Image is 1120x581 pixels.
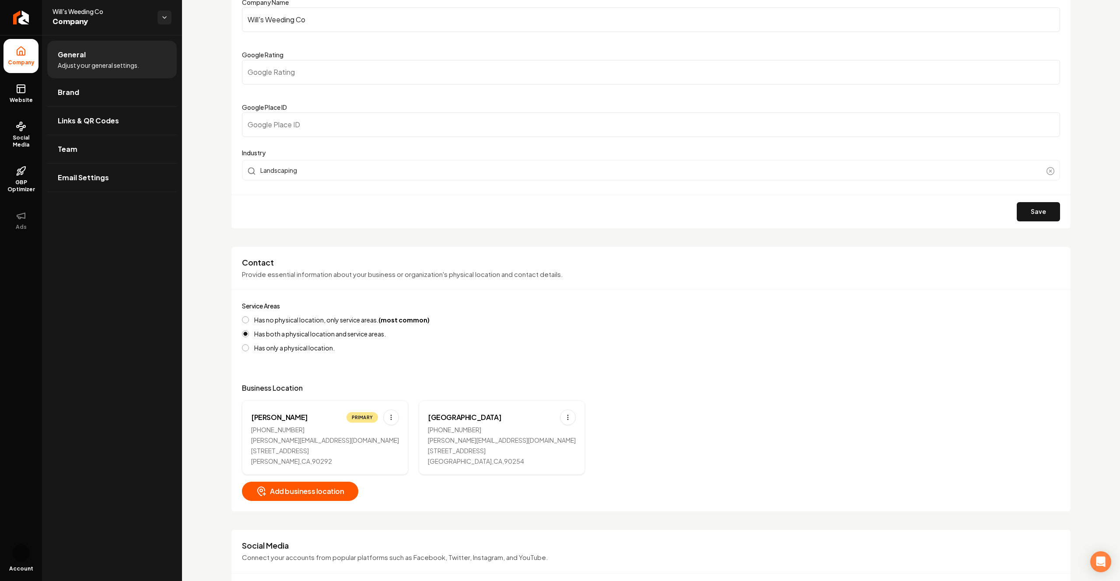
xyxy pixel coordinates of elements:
span: Email Settings [58,172,109,183]
label: Has both a physical location and service areas. [254,331,386,337]
div: [PERSON_NAME][EMAIL_ADDRESS][DOMAIN_NAME] [428,436,576,444]
a: GBP Optimizer [3,159,38,200]
button: Save [1017,202,1060,221]
span: Social Media [3,134,38,148]
a: Team [47,135,177,163]
button: Ads [3,203,38,238]
div: [GEOGRAPHIC_DATA] [428,412,501,423]
h3: Contact [242,257,1060,268]
div: [PERSON_NAME] [251,412,308,423]
strong: (most common) [378,316,430,324]
div: Primary [352,415,373,420]
label: Industry [242,147,1060,158]
span: Account [9,565,33,572]
div: [PHONE_NUMBER] [251,425,399,434]
button: Add business location [242,482,358,501]
div: [STREET_ADDRESS] [428,446,576,455]
div: [PHONE_NUMBER] [428,425,576,434]
p: Connect your accounts from popular platforms such as Facebook, Twitter, Instagram, and YouTube. [242,553,1060,563]
label: Google Place ID [242,103,287,111]
a: Links & QR Codes [47,107,177,135]
input: Google Place ID [242,112,1060,137]
span: Will's Weeding Co [52,7,150,16]
input: Company Name [242,7,1060,32]
label: Google Rating [242,51,283,59]
input: Google Rating [242,60,1060,84]
div: Open Intercom Messenger [1090,551,1111,572]
button: Open user button [12,544,30,562]
span: Company [52,16,150,28]
p: Provide essential information about your business or organization's physical location and contact... [242,269,1060,280]
a: Brand [47,78,177,106]
span: Ads [12,224,30,231]
a: Email Settings [47,164,177,192]
a: Social Media [3,114,38,155]
span: General [58,49,86,60]
label: Has only a physical location. [254,345,335,351]
span: GBP Optimizer [3,179,38,193]
span: Links & QR Codes [58,115,119,126]
span: Brand [58,87,79,98]
label: Service Areas [242,302,280,310]
span: Team [58,144,77,154]
div: [PERSON_NAME][EMAIL_ADDRESS][DOMAIN_NAME] [251,436,399,444]
span: Website [6,97,36,104]
a: Website [3,77,38,111]
h3: Social Media [242,540,1060,551]
label: Has no physical location, only service areas. [254,317,430,323]
div: [GEOGRAPHIC_DATA] , CA , 90254 [428,457,576,465]
p: Business Location [242,383,1060,393]
span: Company [4,59,38,66]
div: [STREET_ADDRESS] [251,446,399,455]
span: Add business location [256,486,344,497]
img: Rebolt Logo [13,10,29,24]
div: [PERSON_NAME] , CA , 90292 [251,457,399,465]
span: Adjust your general settings. [58,61,139,70]
img: Will Henderson [12,544,30,562]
